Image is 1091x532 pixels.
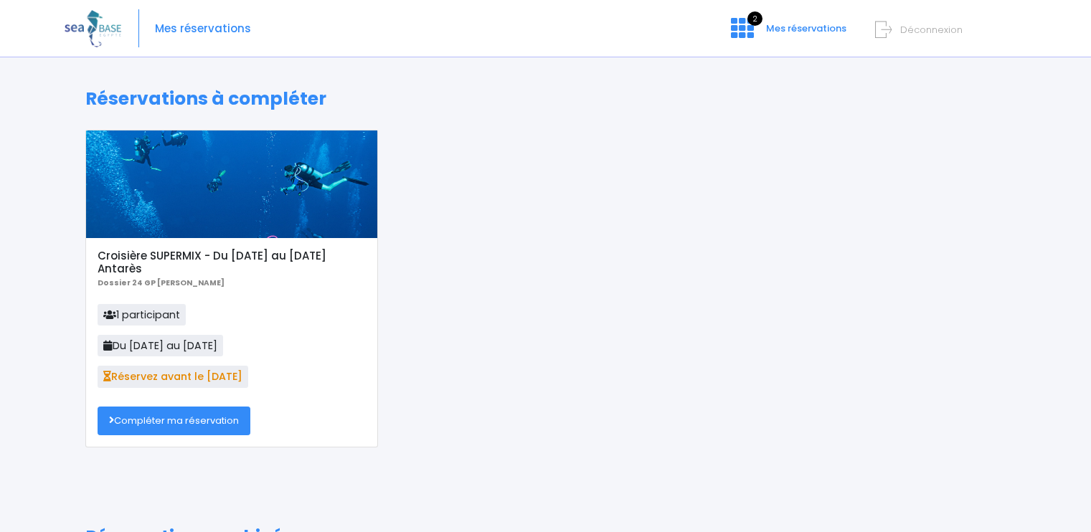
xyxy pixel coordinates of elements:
[747,11,762,26] span: 2
[900,23,963,37] span: Déconnexion
[98,366,248,387] span: Réservez avant le [DATE]
[766,22,846,35] span: Mes réservations
[98,335,223,356] span: Du [DATE] au [DATE]
[719,27,855,40] a: 2 Mes réservations
[98,277,225,288] b: Dossier 24 GP [PERSON_NAME]
[98,304,186,326] span: 1 participant
[85,88,1006,110] h1: Réservations à compléter
[98,407,250,435] a: Compléter ma réservation
[98,250,365,275] h5: Croisière SUPERMIX - Du [DATE] au [DATE] Antarès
